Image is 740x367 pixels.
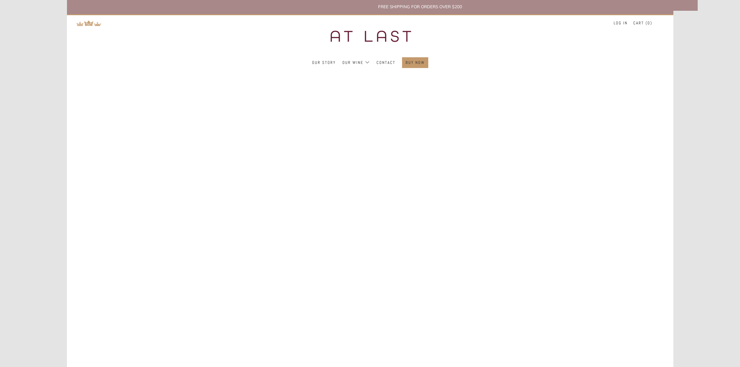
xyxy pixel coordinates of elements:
a: Our Story [312,58,336,68]
img: Return to TKW Merchants [76,20,102,26]
a: Cart (0) [633,18,652,28]
a: Contact [376,58,395,68]
span: 0 [647,20,650,26]
a: Log in [614,18,628,28]
a: Buy Now [406,58,425,68]
a: Our Wine [342,58,370,68]
img: three kings wine merchants [315,15,425,57]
